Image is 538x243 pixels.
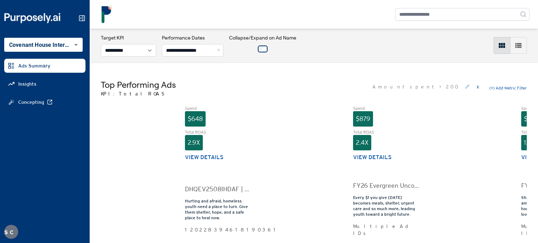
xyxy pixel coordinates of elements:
[353,111,373,127] div: $879
[101,34,156,41] h3: Target KPI
[18,99,44,106] span: Concepting
[489,85,527,91] button: (+) Add Metric Filter
[18,80,36,87] span: Insights
[185,226,252,233] div: 120228394618190361
[185,135,203,150] div: 2.9X
[185,129,252,135] div: Total ROAS
[4,38,83,52] div: Covenant House International
[353,223,420,237] div: Multiple Ad IDs
[98,6,116,23] img: logo
[185,111,206,127] div: $648
[353,195,420,217] div: Every $1 you give [DATE] becomes meals, shelter, urgent care and so much more, leading youth towa...
[353,153,392,162] button: View details
[185,153,223,162] button: View details
[521,135,538,150] div: 1.5X
[185,198,252,221] div: Hurting and afraid, homeless youth need a place to turn. Give them shelter, hope, and a safe plac...
[353,135,371,150] div: 2.4X
[101,90,176,97] p: KPI: Total ROAS
[4,225,18,239] button: SC
[353,129,420,135] div: Total ROAS
[18,62,50,69] span: Ads Summary
[216,44,223,57] button: Close
[475,81,481,92] button: x
[353,106,420,111] div: Spend
[4,95,85,109] a: Concepting
[372,83,460,90] span: Amount spent > 200
[4,225,18,239] div: S C
[162,34,223,41] h3: Performance Dates
[4,59,85,73] a: Ads Summary
[353,181,420,191] div: FY26 Evergreen Unconditional Love - Girl - Copy
[229,34,296,41] h3: Collapse/Expand on Ad Name
[185,184,252,194] div: DHQEV2508IHDAF | Not Forgotten || Var A: Girl
[185,106,252,111] div: Spend
[4,77,85,91] a: Insights
[101,79,176,90] h5: Top Performing Ads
